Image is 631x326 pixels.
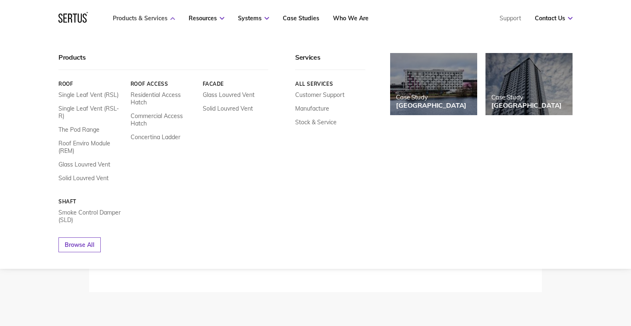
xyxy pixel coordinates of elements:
a: Glass Louvred Vent [58,161,110,168]
a: All services [295,81,365,87]
a: Single Leaf Vent (RSL-R) [58,105,124,120]
a: Solid Louvred Vent [203,105,253,112]
a: Resources [189,14,224,22]
a: Smoke Control Damper (SLD) [58,209,124,224]
a: Case Studies [283,14,319,22]
a: Browse All [58,237,101,252]
a: Support [500,14,521,22]
a: Products & Services [113,14,175,22]
a: Residential Access Hatch [131,91,197,106]
a: Single Leaf Vent (RSL) [58,91,119,99]
a: Customer Support [295,91,345,99]
div: [GEOGRAPHIC_DATA] [491,101,562,109]
a: Solid Louvred Vent [58,174,109,182]
a: Concertina Ladder [131,133,180,141]
div: [GEOGRAPHIC_DATA] [396,101,466,109]
a: Roof [58,81,124,87]
a: Glass Louvred Vent [203,91,255,99]
a: Contact Us [535,14,573,22]
a: The Pod Range [58,126,100,133]
a: Roof Access [131,81,197,87]
div: Services [295,53,365,70]
a: Shaft [58,198,124,205]
div: Products [58,53,268,70]
a: Who We Are [333,14,369,22]
div: Case Study [396,93,466,101]
a: Systems [238,14,269,22]
a: Case Study[GEOGRAPHIC_DATA] [485,53,573,115]
a: Commercial Access Hatch [131,112,197,127]
a: Facade [203,81,269,87]
a: Stock & Service [295,118,337,126]
a: Case Study[GEOGRAPHIC_DATA] [390,53,477,115]
a: Manufacture [295,105,329,112]
a: Roof Enviro Module (REM) [58,140,124,155]
div: Case Study [491,93,562,101]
